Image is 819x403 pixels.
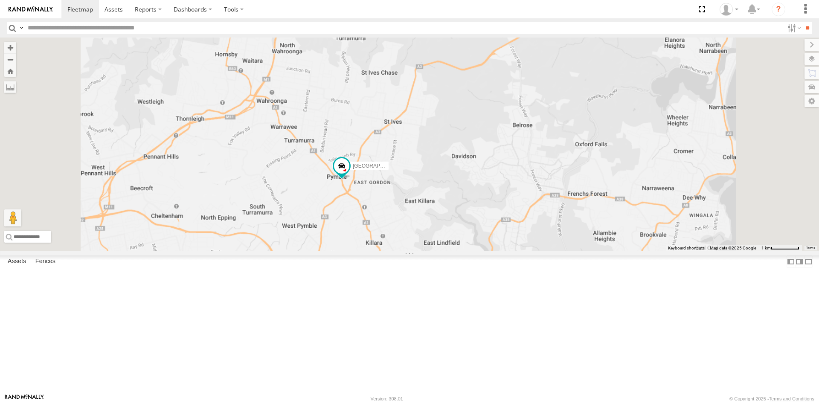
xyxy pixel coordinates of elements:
button: Drag Pegman onto the map to open Street View [4,209,21,226]
button: Zoom out [4,53,16,65]
label: Search Filter Options [784,22,802,34]
label: Search Query [18,22,25,34]
label: Fences [31,256,60,268]
button: Keyboard shortcuts [668,245,705,251]
a: Visit our Website [5,394,44,403]
label: Dock Summary Table to the Right [795,255,804,268]
label: Measure [4,81,16,93]
span: 1 km [761,246,771,250]
a: Terms (opens in new tab) [806,246,815,250]
div: Charlotte Salt [717,3,741,16]
label: Dock Summary Table to the Left [787,255,795,268]
button: Zoom in [4,42,16,53]
div: Version: 308.01 [371,396,403,401]
img: rand-logo.svg [9,6,53,12]
i: ? [772,3,785,16]
button: Map scale: 1 km per 63 pixels [759,245,802,251]
button: Zoom Home [4,65,16,77]
div: © Copyright 2025 - [729,396,814,401]
span: Map data ©2025 Google [710,246,756,250]
label: Map Settings [804,95,819,107]
label: Assets [3,256,30,268]
span: [GEOGRAPHIC_DATA] | ESN15Q | [PERSON_NAME] [353,163,477,169]
label: Hide Summary Table [804,255,813,268]
a: Terms and Conditions [769,396,814,401]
